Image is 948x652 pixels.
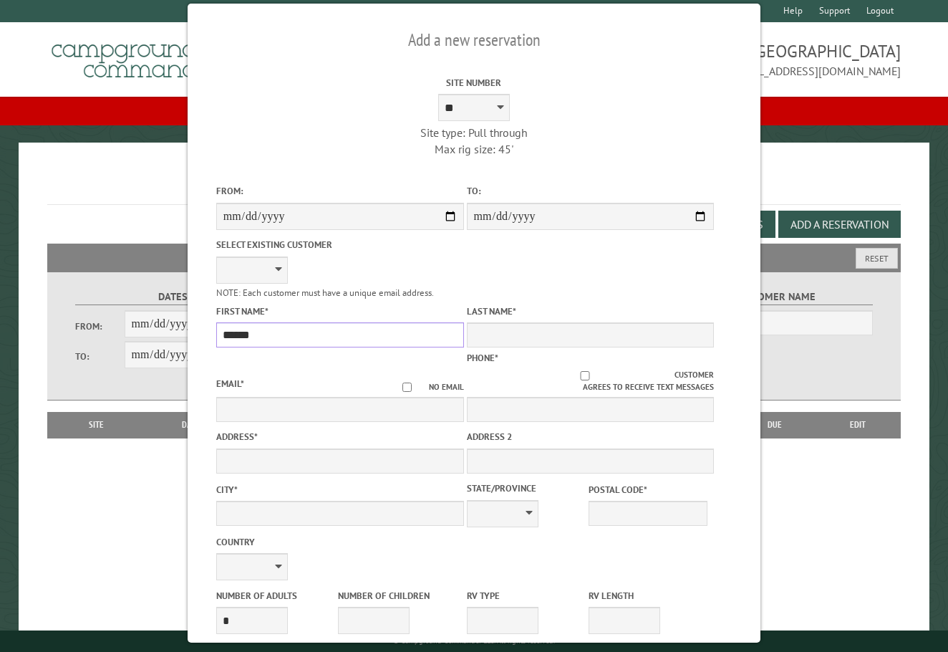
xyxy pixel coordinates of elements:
[137,412,247,438] th: Dates
[338,589,457,603] label: Number of Children
[216,535,464,549] label: Country
[778,211,901,238] button: Add a Reservation
[467,305,715,318] label: Last Name
[467,430,715,444] label: Address 2
[467,352,498,364] label: Phone
[216,238,464,251] label: Select existing customer
[385,383,429,392] input: No email
[350,125,598,140] div: Site type: Pull through
[677,289,873,305] label: Customer Name
[385,381,464,393] label: No email
[467,589,586,603] label: RV Type
[75,289,271,305] label: Dates
[216,305,464,318] label: First Name
[47,28,226,84] img: Campground Commander
[735,412,815,438] th: Due
[75,320,124,333] label: From:
[589,589,707,603] label: RV Length
[495,371,675,380] input: Customer agrees to receive text messages
[815,412,901,438] th: Edit
[350,76,598,90] label: Site Number
[467,369,715,393] label: Customer agrees to receive text messages
[216,589,335,603] label: Number of Adults
[75,350,124,363] label: To:
[47,166,901,205] h1: Reservations
[216,287,434,299] small: NOTE: Each customer must have a unique email address.
[216,27,732,54] h2: Add a new reservation
[467,481,586,495] label: State/Province
[350,141,598,157] div: Max rig size: 45'
[54,412,137,438] th: Site
[589,483,707,497] label: Postal Code
[47,244,901,271] h2: Filters
[216,184,464,198] label: From:
[216,430,464,444] label: Address
[467,184,715,198] label: To:
[216,378,244,390] label: Email
[216,483,464,497] label: City
[856,248,898,269] button: Reset
[393,636,555,646] small: © Campground Commander LLC. All rights reserved.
